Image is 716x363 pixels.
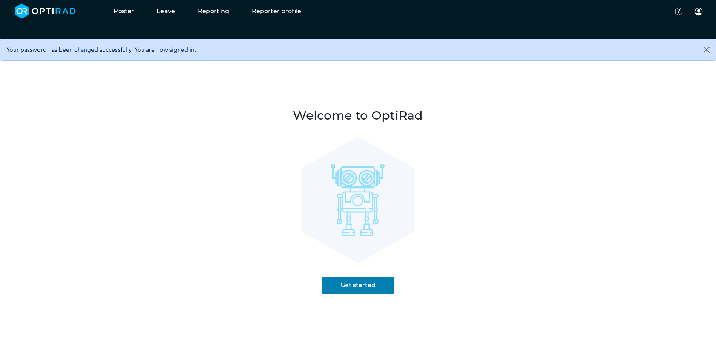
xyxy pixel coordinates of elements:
[698,39,716,60] button: Close
[322,277,394,294] a: Get started
[15,3,76,19] img: brand-opti-rad-logos-blue-and-white-d2f68631ba2948856bd03f2d395fb146ddc8fb01b4b6e9315ea85fa773367...
[293,108,423,123] h1: Welcome to OptiRad
[301,128,414,272] img: robot-empty-state-1fbbb679a1c6e2ca704615db04aedde33b79a0b35dd8ef2ec053f679a1b7e426.svg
